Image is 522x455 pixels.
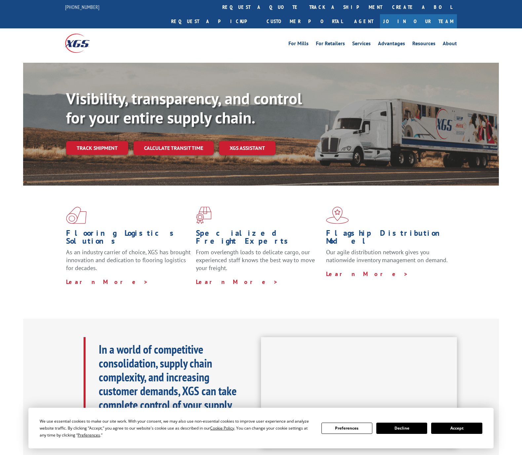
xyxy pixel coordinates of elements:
[376,423,427,434] button: Decline
[196,207,211,224] img: xgs-icon-focused-on-flooring-red
[326,248,448,264] span: Our agile distribution network gives you nationwide inventory management on demand.
[66,141,128,155] a: Track shipment
[380,14,457,28] a: Join Our Team
[196,248,321,278] p: From overlength loads to delicate cargo, our experienced staff knows the best way to move your fr...
[219,141,276,155] a: XGS ASSISTANT
[348,14,380,28] a: Agent
[66,248,191,272] span: As an industry carrier of choice, XGS has brought innovation and dedication to flooring logistics...
[261,337,457,447] iframe: XGS Logistics Solutions
[166,14,262,28] a: Request a pickup
[443,41,457,48] a: About
[326,229,451,248] h1: Flagship Distribution Model
[326,207,349,224] img: xgs-icon-flagship-distribution-model-red
[40,418,313,438] div: We use essential cookies to make our site work. With your consent, we may also use non-essential ...
[321,423,372,434] button: Preferences
[262,14,348,28] a: Customer Portal
[133,141,214,155] a: Calculate transit time
[196,278,278,286] a: Learn More >
[78,432,100,438] span: Preferences
[99,341,237,440] b: In a world of competitive consolidation, supply chain complexity, and increasing customer demands...
[66,207,87,224] img: xgs-icon-total-supply-chain-intelligence-red
[210,425,234,431] span: Cookie Policy
[352,41,371,48] a: Services
[316,41,345,48] a: For Retailers
[431,423,482,434] button: Accept
[28,408,494,448] div: Cookie Consent Prompt
[66,278,148,286] a: Learn More >
[66,229,191,248] h1: Flooring Logistics Solutions
[65,4,99,10] a: [PHONE_NUMBER]
[66,88,302,128] b: Visibility, transparency, and control for your entire supply chain.
[378,41,405,48] a: Advantages
[196,229,321,248] h1: Specialized Freight Experts
[288,41,309,48] a: For Mills
[412,41,435,48] a: Resources
[326,270,408,278] a: Learn More >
